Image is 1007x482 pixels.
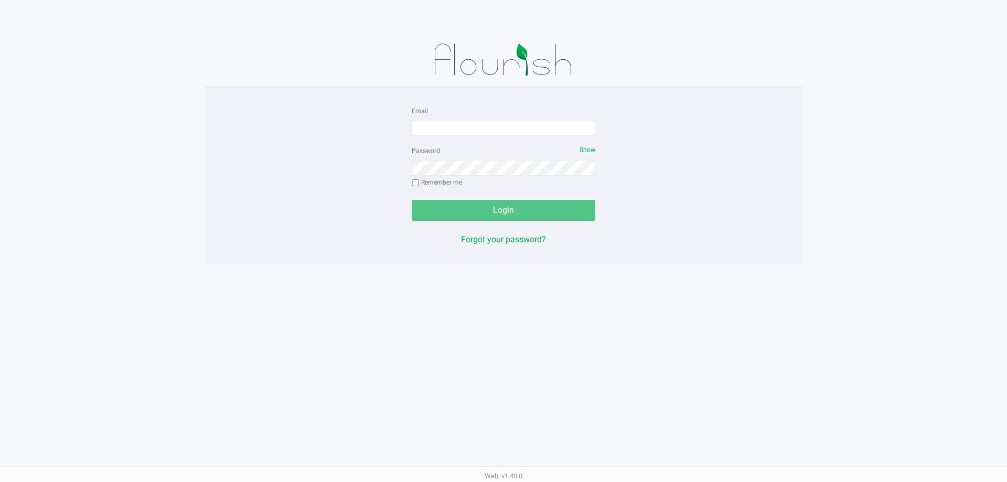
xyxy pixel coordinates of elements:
span: Web: v1.40.0 [485,472,522,480]
input: Remember me [412,179,419,187]
span: Show [580,146,595,154]
label: Email [412,106,428,116]
button: Forgot your password? [461,233,546,246]
label: Remember me [412,178,462,187]
label: Password [412,146,440,156]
